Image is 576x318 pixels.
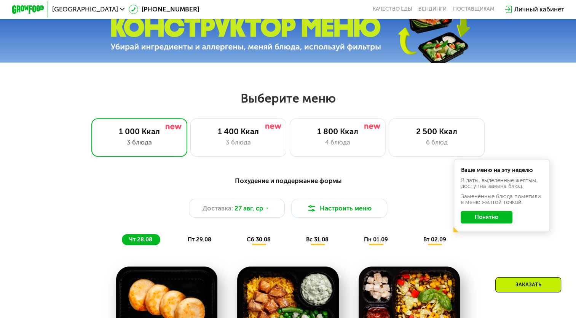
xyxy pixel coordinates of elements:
[364,236,388,243] span: пн 01.09
[423,236,446,243] span: вт 02.09
[291,199,387,218] button: Настроить меню
[203,204,233,213] span: Доставка:
[26,91,550,106] h2: Выберите меню
[461,211,512,224] button: Понятно
[461,178,542,189] div: В даты, выделенные желтым, доступна замена блюд.
[495,277,561,292] div: Заказать
[247,236,271,243] span: сб 30.08
[372,6,412,13] a: Качество еды
[397,138,476,147] div: 6 блюд
[100,138,179,147] div: 3 блюда
[298,138,377,147] div: 4 блюда
[514,5,564,14] div: Личный кабинет
[235,204,263,213] span: 27 авг, ср
[100,127,179,136] div: 1 000 Ккал
[129,5,199,14] a: [PHONE_NUMBER]
[306,236,329,243] span: вс 31.08
[52,6,118,13] span: [GEOGRAPHIC_DATA]
[51,176,525,186] div: Похудение и поддержание формы
[199,138,278,147] div: 3 блюда
[298,127,377,136] div: 1 800 Ккал
[129,236,152,243] span: чт 28.08
[453,6,495,13] div: поставщикам
[461,167,542,173] div: Ваше меню на эту неделю
[188,236,211,243] span: пт 29.08
[397,127,476,136] div: 2 500 Ккал
[461,194,542,205] div: Заменённые блюда пометили в меню жёлтой точкой.
[199,127,278,136] div: 1 400 Ккал
[418,6,447,13] a: Вендинги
